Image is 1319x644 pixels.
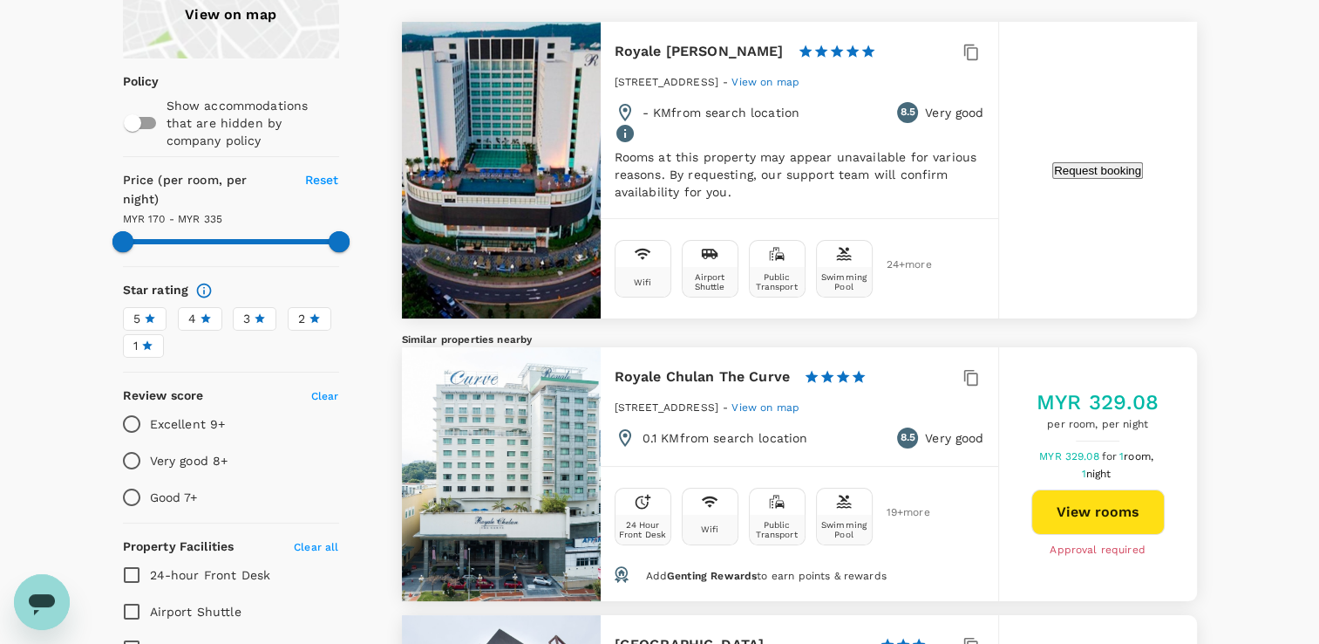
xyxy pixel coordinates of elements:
[150,489,198,506] p: Good 7+
[643,104,800,121] p: - KM from search location
[150,415,226,433] p: Excellent 9+
[188,310,196,328] span: 4
[615,401,718,414] span: [STREET_ADDRESS]
[900,429,914,447] span: 8.5
[615,365,790,389] h6: Royale Chulan The Curve
[820,272,868,291] div: Swimming Pool
[150,568,271,582] span: 24-hour Front Desk
[1037,416,1159,434] span: per room, per night
[1052,162,1143,179] button: Request booking
[1119,450,1156,462] span: 1
[731,400,799,414] a: View on map
[731,76,799,88] span: View on map
[150,605,241,619] span: Airport Shuttle
[123,213,223,225] span: MYR 170 - MYR 335
[887,507,913,518] span: 19 + more
[123,387,204,406] h6: Review score
[243,310,250,328] span: 3
[1031,490,1165,535] button: View rooms
[1039,450,1102,462] span: MYR 329.08
[150,452,228,469] p: Very good 8+
[925,429,983,447] p: Very good
[133,337,138,355] span: 1
[731,74,799,88] a: View on map
[887,259,913,271] span: 24 + more
[123,72,134,90] p: Policy
[686,272,734,291] div: Airport Shuttle
[123,171,285,209] h6: Price (per room, per night)
[123,538,235,557] h6: Property Facilities
[643,429,808,447] p: 0.1 KM from search location
[1102,450,1119,462] span: for
[615,76,718,88] span: [STREET_ADDRESS]
[1050,542,1146,559] span: Approval required
[753,272,801,291] div: Public Transport
[615,39,784,64] h6: Royale [PERSON_NAME]
[1037,388,1159,416] h5: MYR 329.08
[305,173,339,187] span: Reset
[311,390,339,402] span: Clear
[298,310,305,328] span: 2
[615,148,984,201] p: Rooms at this property may appear unavailable for various reasons. By requesting, our support tea...
[133,310,140,328] span: 5
[294,541,338,553] span: Clear all
[634,277,652,287] div: Wifi
[402,332,1197,347] h5: Similar properties nearby
[820,520,868,539] div: Swimming Pool
[753,520,801,539] div: Public Transport
[1124,450,1153,462] span: room,
[14,574,70,630] iframe: Button to launch messaging window
[723,76,731,88] span: -
[925,104,983,121] p: Very good
[619,520,667,539] div: 24 Hour Front Desk
[167,97,337,149] p: Show accommodations that are hidden by company policy
[667,570,757,582] span: Genting Rewards
[1086,468,1112,480] span: night
[195,282,213,299] svg: Star ratings are awarded to properties to represent the quality of services, facilities, and amen...
[123,281,189,300] h6: Star rating
[731,401,799,414] span: View on map
[645,570,886,582] span: Add to earn points & rewards
[900,104,914,121] span: 8.5
[723,401,731,414] span: -
[1082,468,1114,480] span: 1
[701,524,719,534] div: Wifi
